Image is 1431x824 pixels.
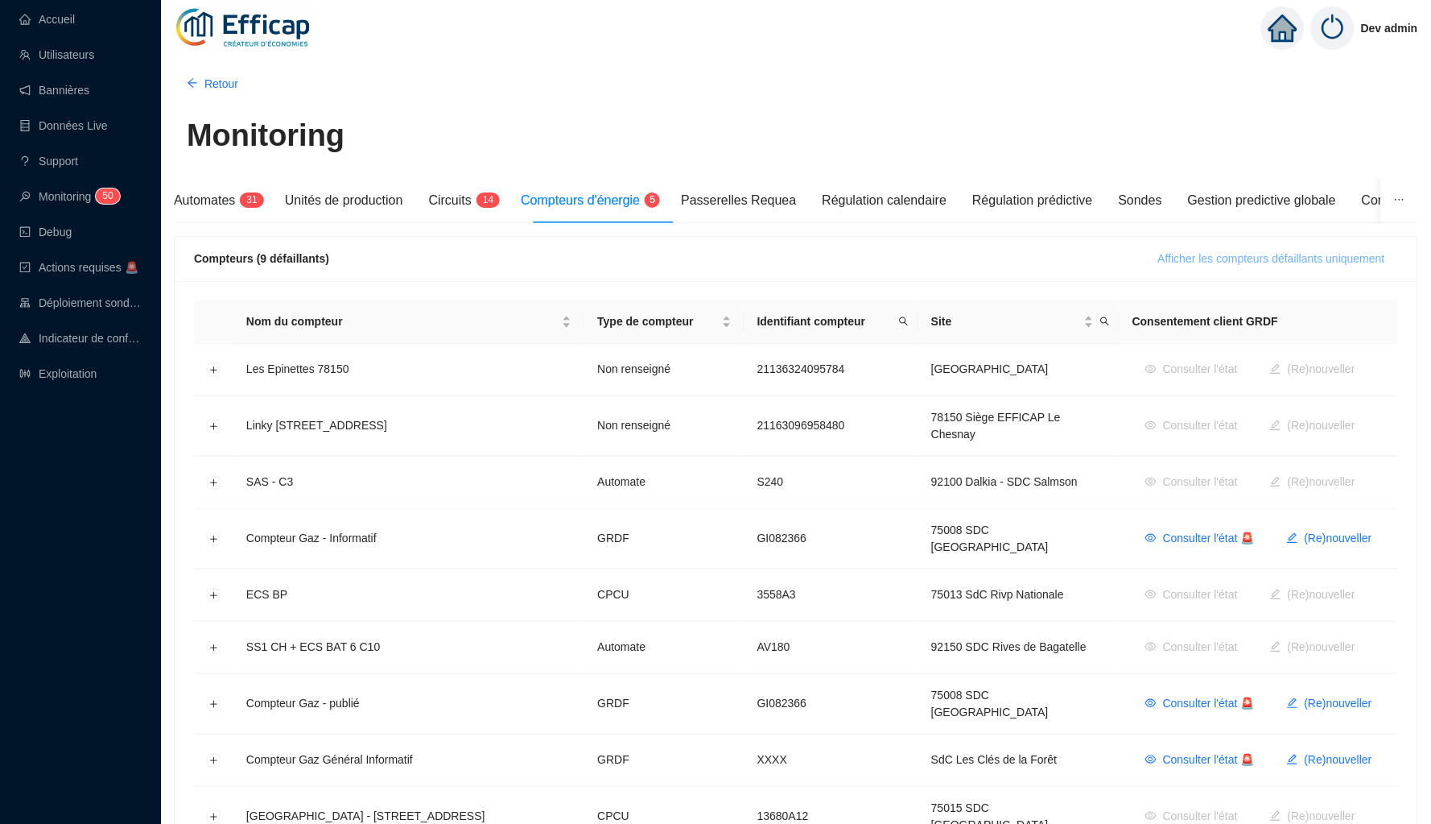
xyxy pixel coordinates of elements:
[1274,747,1385,773] button: (Re)nouveller
[744,457,918,509] td: S240
[1257,357,1368,383] button: (Re)nouveller
[246,697,360,710] span: Compteur Gaz - publié
[1287,698,1298,709] span: edit
[597,313,718,330] span: Type de compteur
[102,190,108,201] span: 5
[1257,635,1368,660] button: (Re)nouveller
[96,188,119,204] sup: 50
[233,300,584,344] th: Nom du compteur
[208,533,221,546] button: Développer la ligne
[681,193,796,207] span: Passerelles Requea
[744,509,918,569] td: GI082366
[19,48,94,61] a: teamUtilisateurs
[1132,470,1251,495] button: Consulter l'état
[19,332,142,345] a: heat-mapIndicateur de confort
[39,261,138,274] span: Actions requises 🚨
[1305,530,1372,547] span: (Re)nouveller
[246,588,287,601] span: ECS BP
[489,194,494,205] span: 4
[1287,532,1298,544] span: edit
[744,674,918,735] td: GI082366
[285,193,403,207] span: Unités de production
[19,367,97,380] a: slidersExploitation
[744,735,918,787] td: XXXX
[1132,747,1268,773] button: Consulter l'état 🚨
[1257,582,1368,608] button: (Re)nouveller
[204,76,238,93] span: Retour
[899,317,909,326] span: search
[208,698,221,711] button: Développer la ligne
[19,84,89,97] a: notificationBannières
[1145,754,1157,765] span: eye
[823,191,947,210] div: Régulation calendaire
[483,194,489,205] span: 1
[246,753,413,766] span: Compteur Gaz Général Informatif
[246,194,252,205] span: 3
[584,457,744,509] td: Automate
[931,640,1087,653] span: 92150 SDC Rives de Bagatelle
[1305,752,1372,768] span: (Re)nouveller
[1362,191,1404,210] div: Confort
[931,362,1049,375] span: [GEOGRAPHIC_DATA]
[208,364,221,377] button: Développer la ligne
[246,532,377,545] span: Compteur Gaz - Informatif
[187,77,198,89] span: arrow-left
[645,193,660,208] sup: 5
[1145,246,1398,271] button: Afficher les compteurs défaillants uniquement
[1274,526,1385,552] button: (Re)nouveller
[1394,194,1405,205] span: ellipsis
[650,194,656,205] span: 5
[931,689,1049,718] span: 75008 SDC [GEOGRAPHIC_DATA]
[931,753,1057,766] span: SdC Les Clés de la Forêt
[208,811,221,824] button: Développer la ligne
[246,419,387,432] span: Linky [STREET_ADDRESS]
[208,642,221,655] button: Développer la ligne
[19,296,142,309] a: clusterDéploiement sondes
[19,262,31,273] span: check-square
[584,622,744,674] td: Automate
[1119,191,1162,210] div: Sondes
[931,313,1081,330] span: Site
[1274,691,1385,717] button: (Re)nouveller
[584,509,744,569] td: GRDF
[584,300,744,344] th: Type de compteur
[1287,754,1298,765] span: edit
[19,226,72,238] a: codeDebug
[1188,191,1336,210] div: Gestion predictive globale
[1163,530,1255,547] span: Consulter l'état 🚨
[1311,6,1355,50] img: power
[584,396,744,457] td: Non renseigné
[757,313,893,330] span: Identifiant compteur
[1132,413,1251,439] button: Consulter l'état
[429,193,472,207] span: Circuits
[931,588,1064,601] span: 75013 SdC Rivp Nationale
[931,411,1061,441] span: 78150 Siège EFFICAP Le Chesnay
[1132,582,1251,608] button: Consulter l'état
[584,569,744,622] td: CPCU
[744,622,918,674] td: AV180
[208,477,221,490] button: Développer la ligne
[19,190,115,203] a: monitorMonitoring50
[246,313,559,330] span: Nom du compteur
[1097,310,1113,333] span: search
[1257,413,1368,439] button: (Re)nouveller
[19,155,78,168] a: questionSupport
[208,590,221,602] button: Développer la ligne
[19,119,108,132] a: databaseDonnées Live
[744,344,918,396] td: 21136324095784
[1120,300,1398,344] th: Consentement client GRDF
[744,396,918,457] td: 21163096958480
[584,735,744,787] td: GRDF
[1158,251,1385,267] span: Afficher les compteurs défaillants uniquement
[1305,695,1372,712] span: (Re)nouveller
[744,569,918,622] td: 3558A3
[246,810,485,822] span: [GEOGRAPHIC_DATA] - [STREET_ADDRESS]
[1132,635,1251,660] button: Consulter l'état
[931,524,1049,553] span: 75008 SDC [GEOGRAPHIC_DATA]
[1132,357,1251,383] button: Consulter l'état
[208,755,221,768] button: Développer la ligne
[1381,178,1418,223] button: ellipsis
[918,300,1120,344] th: Site
[1257,470,1368,495] button: (Re)nouveller
[1163,695,1255,712] span: Consulter l'état 🚨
